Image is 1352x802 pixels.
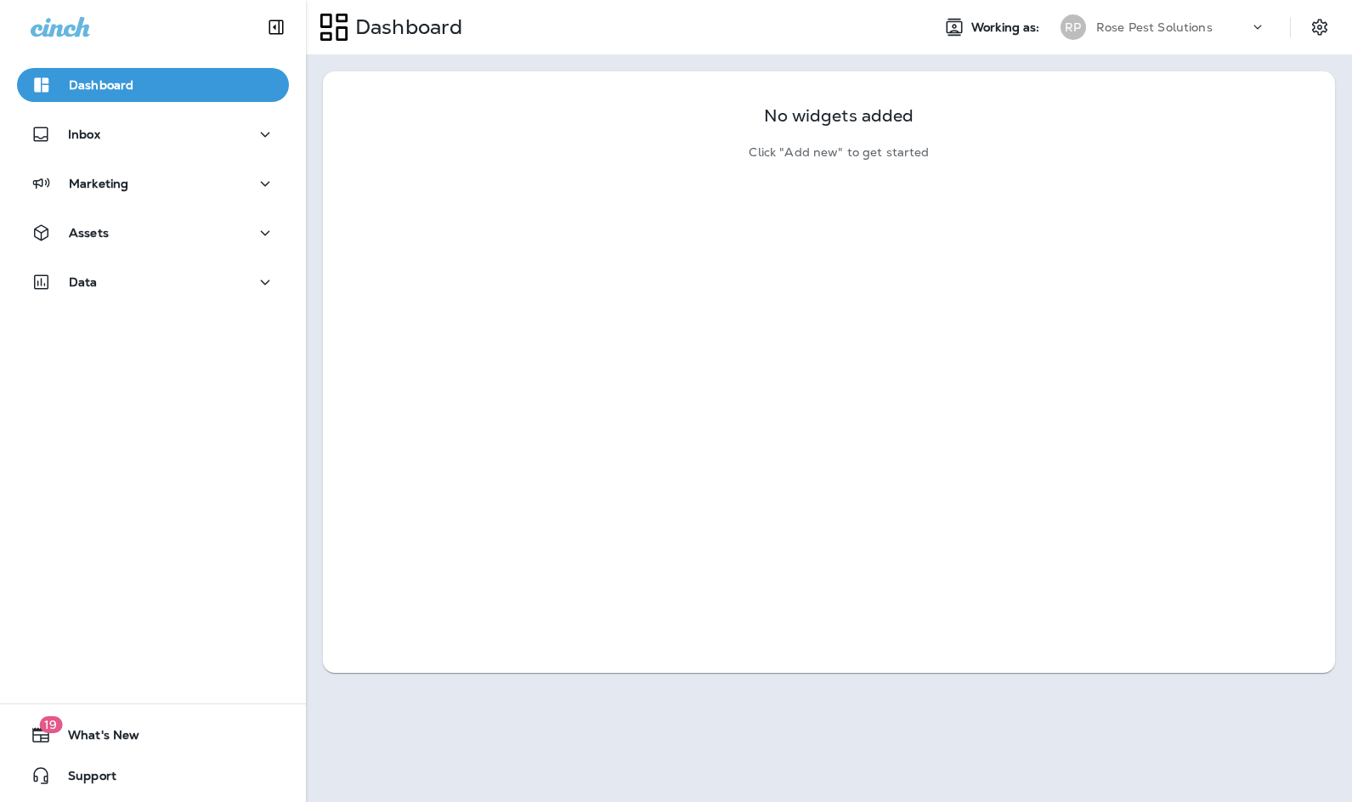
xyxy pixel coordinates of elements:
[68,127,100,141] p: Inbox
[17,167,289,200] button: Marketing
[17,68,289,102] button: Dashboard
[39,716,62,733] span: 19
[764,109,914,123] p: No widgets added
[69,177,128,190] p: Marketing
[252,10,300,44] button: Collapse Sidebar
[17,718,289,752] button: 19What's New
[17,759,289,793] button: Support
[1304,12,1335,42] button: Settings
[17,216,289,250] button: Assets
[51,769,116,789] span: Support
[1096,20,1213,34] p: Rose Pest Solutions
[69,275,98,289] p: Data
[17,117,289,151] button: Inbox
[51,728,139,748] span: What's New
[348,14,462,40] p: Dashboard
[749,145,929,160] p: Click "Add new" to get started
[1061,14,1086,40] div: RP
[971,20,1044,35] span: Working as:
[69,78,133,92] p: Dashboard
[17,265,289,299] button: Data
[69,226,109,240] p: Assets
